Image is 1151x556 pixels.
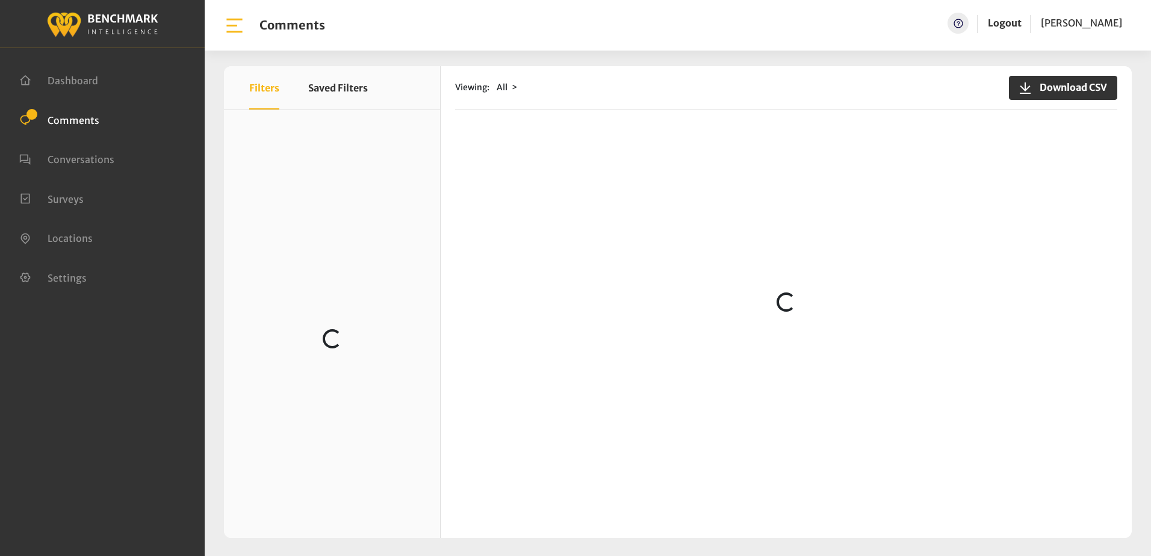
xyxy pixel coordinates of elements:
a: Comments [19,113,99,125]
a: Logout [988,17,1022,29]
a: [PERSON_NAME] [1041,13,1122,34]
button: Download CSV [1009,76,1117,100]
a: Locations [19,231,93,243]
a: Surveys [19,192,84,204]
a: Conversations [19,152,114,164]
span: Locations [48,232,93,244]
span: All [497,82,507,93]
a: Settings [19,271,87,283]
h1: Comments [259,18,325,32]
span: Viewing: [455,81,489,94]
span: Dashboard [48,75,98,87]
span: Conversations [48,153,114,165]
span: Download CSV [1032,80,1107,94]
img: benchmark [46,9,158,39]
button: Saved Filters [308,66,368,110]
button: Filters [249,66,279,110]
span: Surveys [48,193,84,205]
img: bar [224,15,245,36]
span: [PERSON_NAME] [1041,17,1122,29]
a: Logout [988,13,1022,34]
span: Comments [48,114,99,126]
span: Settings [48,271,87,283]
a: Dashboard [19,73,98,85]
